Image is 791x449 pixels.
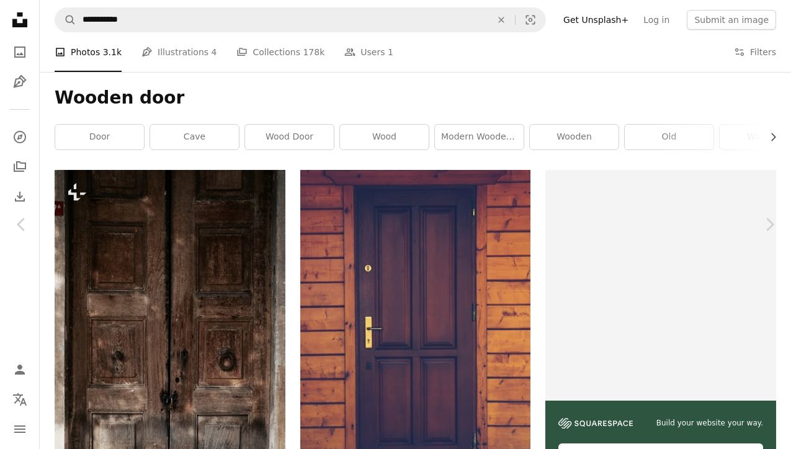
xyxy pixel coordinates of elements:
[55,337,285,348] a: a cat sitting on the floor in front of a wooden door
[7,125,32,149] a: Explore
[7,357,32,382] a: Log in / Sign up
[141,32,217,72] a: Illustrations 4
[55,87,776,109] h1: Wooden door
[236,32,324,72] a: Collections 178k
[516,8,545,32] button: Visual search
[300,337,531,348] a: black wooden 4-panel door closed
[435,125,524,149] a: modern wooden door
[55,8,76,32] button: Search Unsplash
[734,32,776,72] button: Filters
[762,125,776,149] button: scroll list to the right
[212,45,217,59] span: 4
[344,32,393,72] a: Users 1
[625,125,713,149] a: old
[7,154,32,179] a: Collections
[245,125,334,149] a: wood door
[7,387,32,412] button: Language
[656,418,763,429] span: Build your website your way.
[150,125,239,149] a: cave
[556,10,636,30] a: Get Unsplash+
[7,69,32,94] a: Illustrations
[748,165,791,284] a: Next
[55,7,546,32] form: Find visuals sitewide
[7,417,32,442] button: Menu
[530,125,619,149] a: wooden
[687,10,776,30] button: Submit an image
[55,125,144,149] a: door
[636,10,677,30] a: Log in
[488,8,515,32] button: Clear
[340,125,429,149] a: wood
[558,418,633,429] img: file-1606177908946-d1eed1cbe4f5image
[303,45,324,59] span: 178k
[388,45,393,59] span: 1
[7,40,32,64] a: Photos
